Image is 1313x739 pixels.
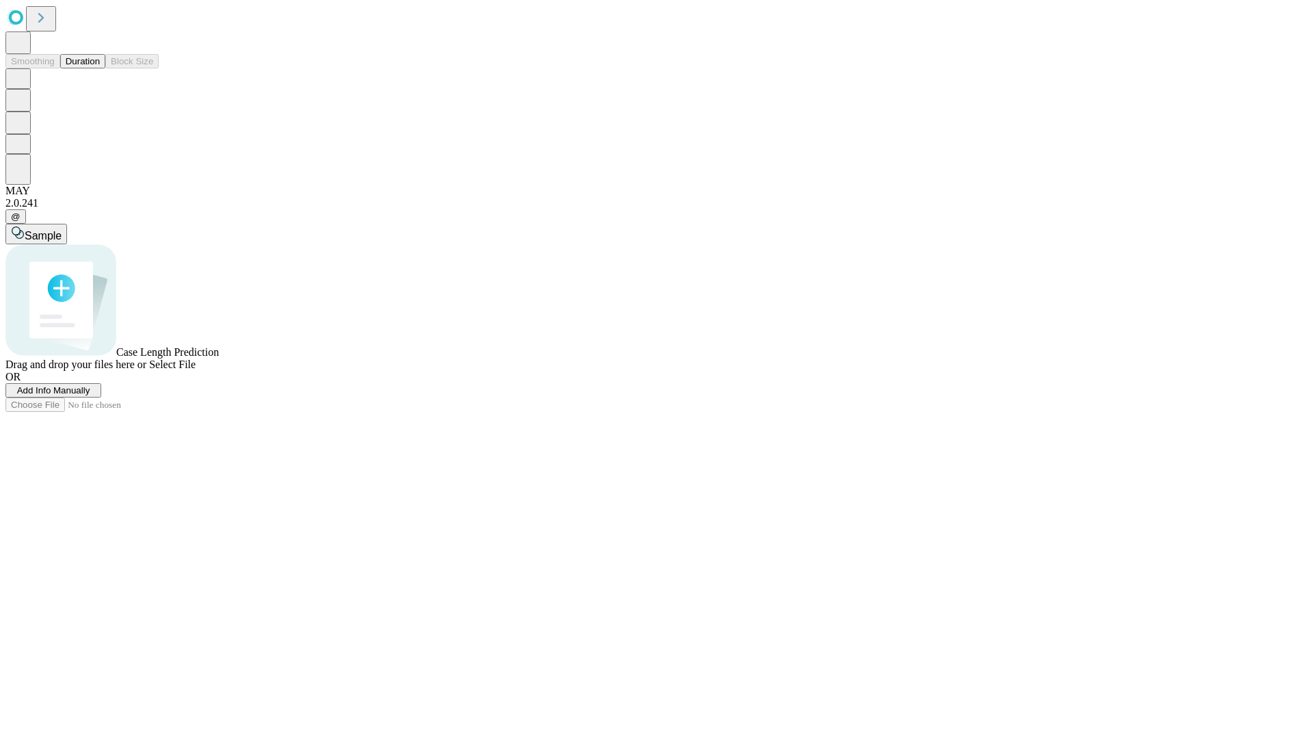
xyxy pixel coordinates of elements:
[60,54,105,68] button: Duration
[5,209,26,224] button: @
[11,211,21,222] span: @
[5,371,21,383] span: OR
[5,359,146,370] span: Drag and drop your files here or
[116,346,219,358] span: Case Length Prediction
[5,54,60,68] button: Smoothing
[17,385,90,396] span: Add Info Manually
[149,359,196,370] span: Select File
[25,230,62,242] span: Sample
[5,224,67,244] button: Sample
[5,197,1308,209] div: 2.0.241
[105,54,159,68] button: Block Size
[5,383,101,398] button: Add Info Manually
[5,185,1308,197] div: MAY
